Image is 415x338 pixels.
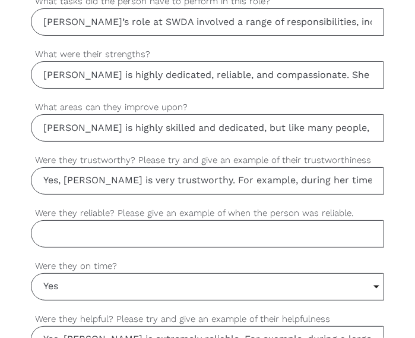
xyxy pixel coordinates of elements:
[31,48,384,61] label: What were their strengths?
[31,101,384,114] label: What areas can they improve upon?
[31,259,384,273] label: Were they on time?
[31,154,384,167] label: Were they trustworthy? Please try and give an example of their trustworthiness
[31,312,384,326] label: Were they helpful? Please try and give an example of their helpfulness
[31,206,384,220] label: Were they reliable? Please give an example of when the person was reliable.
